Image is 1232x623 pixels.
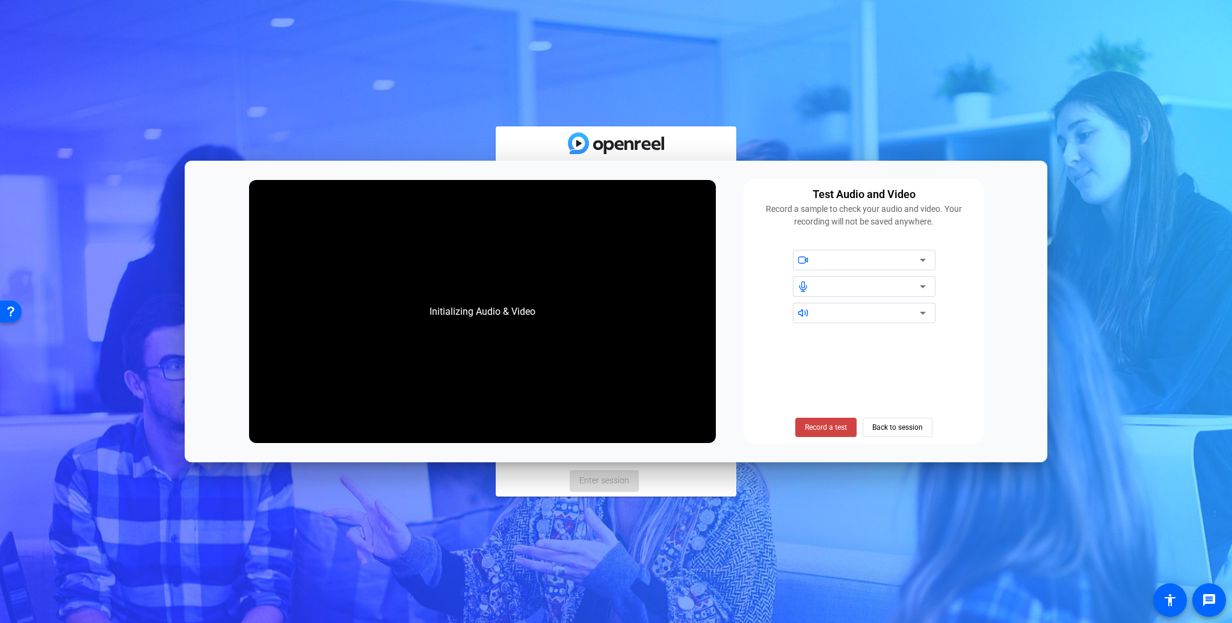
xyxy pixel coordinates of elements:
[795,418,857,437] button: Record a test
[863,418,932,437] button: Back to session
[751,203,977,228] div: Record a sample to check your audio and video. Your recording will not be saved anywhere.
[805,422,847,433] span: Record a test
[1202,593,1216,607] mat-icon: message
[417,293,547,331] div: Initializing Audio & Video
[568,132,664,153] img: blue-gradient.svg
[872,416,923,439] span: Back to session
[496,160,736,173] mat-card-subtitle: Select your settings
[1163,593,1177,607] mat-icon: accessibility
[813,186,916,203] div: Test Audio and Video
